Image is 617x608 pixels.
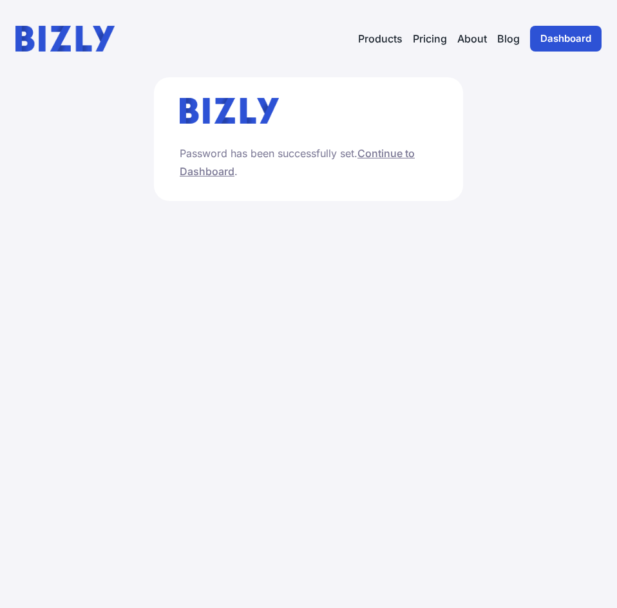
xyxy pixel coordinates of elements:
img: bizly_logo.svg [180,98,279,124]
a: Pricing [413,31,447,46]
button: Products [358,31,403,46]
p: Password has been successfully set. . [180,144,437,180]
a: About [457,31,487,46]
a: Dashboard [530,26,602,52]
a: Blog [497,31,520,46]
